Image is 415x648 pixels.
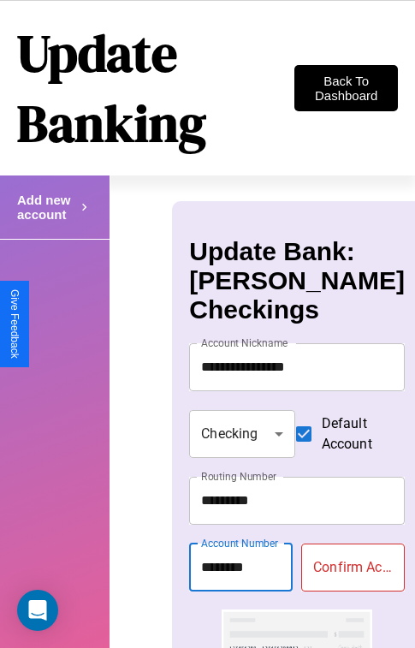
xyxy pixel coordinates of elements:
[17,193,77,222] h4: Add new account
[17,590,58,631] div: Open Intercom Messenger
[189,237,405,324] h3: Update Bank: [PERSON_NAME] Checkings
[201,536,278,550] label: Account Number
[294,65,398,111] button: Back To Dashboard
[189,410,294,458] div: Checking
[9,289,21,359] div: Give Feedback
[322,413,391,455] span: Default Account
[201,336,288,350] label: Account Nickname
[201,469,276,484] label: Routing Number
[17,18,294,158] h1: Update Banking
